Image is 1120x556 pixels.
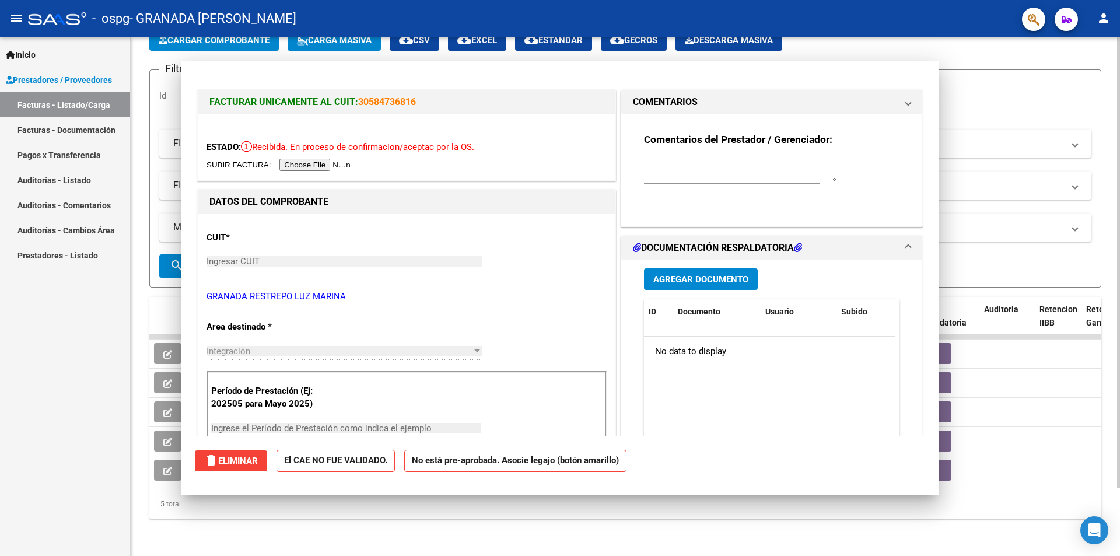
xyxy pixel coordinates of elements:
datatable-header-cell: Auditoria [979,297,1035,348]
p: Area destinado * [206,320,327,334]
span: Recibida. En proceso de confirmacion/aceptac por la OS. [241,142,474,152]
div: No data to display [644,337,895,366]
span: Gecros [610,35,657,46]
span: Inicio [6,48,36,61]
h1: DOCUMENTACIÓN RESPALDATORIA [633,241,802,255]
span: ID [649,307,656,316]
span: Auditoria [984,305,1019,314]
mat-icon: cloud_download [399,33,413,47]
span: Estandar [524,35,583,46]
span: Carga Masiva [297,35,372,46]
p: Período de Prestación (Ej: 202505 para Mayo 2025) [211,384,328,411]
mat-icon: cloud_download [457,33,471,47]
mat-icon: cloud_download [610,33,624,47]
datatable-header-cell: Usuario [761,299,836,324]
mat-icon: person [1097,11,1111,25]
mat-icon: delete [204,453,218,467]
datatable-header-cell: Doc Respaldatoria [909,297,979,348]
span: CSV [399,35,430,46]
datatable-header-cell: Retencion IIBB [1035,297,1081,348]
mat-panel-title: FILTROS DE INTEGRACION [173,179,1063,192]
span: Prestadores / Proveedores [6,74,112,86]
strong: No está pre-aprobada. Asocie legajo (botón amarillo) [404,450,626,473]
mat-expansion-panel-header: COMENTARIOS [621,90,922,114]
a: 30584736816 [358,96,416,107]
mat-panel-title: MAS FILTROS [173,221,1063,234]
span: - ospg [92,6,129,32]
mat-expansion-panel-header: DOCUMENTACIÓN RESPALDATORIA [621,236,922,260]
button: Agregar Documento [644,268,758,290]
datatable-header-cell: ID [644,299,673,324]
mat-icon: cloud_download [524,33,538,47]
span: Agregar Documento [653,274,748,285]
div: COMENTARIOS [621,114,922,226]
span: - GRANADA [PERSON_NAME] [129,6,296,32]
span: ESTADO: [206,142,241,152]
mat-panel-title: FILTROS DEL COMPROBANTE [173,137,1063,150]
span: Subido [841,307,867,316]
app-download-masive: Descarga masiva de comprobantes (adjuntos) [675,30,782,51]
strong: El CAE NO FUE VALIDADO. [276,450,395,473]
strong: Comentarios del Prestador / Gerenciador: [644,134,832,145]
strong: DATOS DEL COMPROBANTE [209,196,328,207]
span: Usuario [765,307,794,316]
div: DOCUMENTACIÓN RESPALDATORIA [621,260,922,502]
span: Buscar Comprobante [170,261,285,271]
datatable-header-cell: Subido [836,299,895,324]
p: GRANADA RESTREPO LUZ MARINA [206,290,607,303]
span: Descarga Masiva [685,35,773,46]
div: Open Intercom Messenger [1080,516,1108,544]
datatable-header-cell: Documento [673,299,761,324]
span: FACTURAR UNICAMENTE AL CUIT: [209,96,358,107]
p: CUIT [206,231,327,244]
span: Documento [678,307,720,316]
mat-icon: search [170,258,184,272]
span: Eliminar [204,456,258,466]
div: 5 total [149,489,1101,519]
h1: COMENTARIOS [633,95,698,109]
span: Cargar Comprobante [159,35,269,46]
span: Doc Respaldatoria [914,305,967,327]
datatable-header-cell: Acción [895,299,953,324]
h3: Filtros [159,61,199,77]
span: Integración [206,346,250,356]
mat-icon: menu [9,11,23,25]
span: EXCEL [457,35,497,46]
button: Eliminar [195,450,267,471]
span: Retencion IIBB [1039,305,1077,327]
